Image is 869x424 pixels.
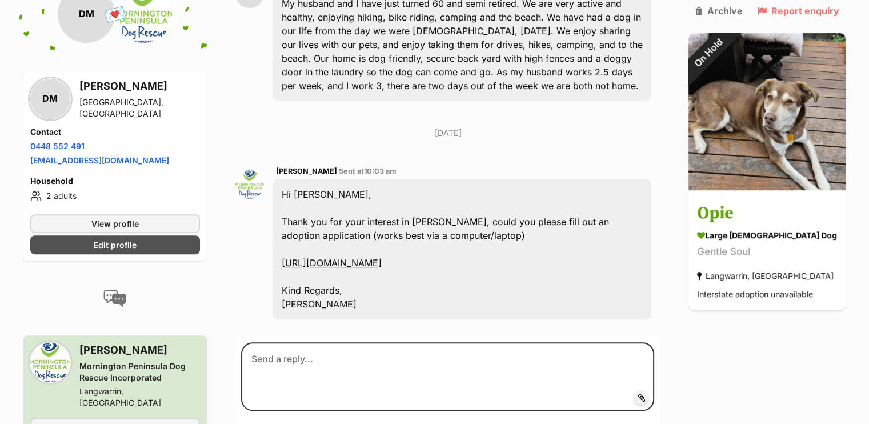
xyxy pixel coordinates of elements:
a: On Hold [688,181,846,193]
a: 0448 552 491 [30,141,85,151]
a: Archive [695,6,743,16]
h3: Opie [697,201,837,227]
h3: [PERSON_NAME] [79,342,201,358]
div: large [DEMOGRAPHIC_DATA] Dog [697,230,837,242]
span: Sent at [338,167,396,175]
img: Mornington Peninsula Dog Rescue Incorporated profile pic [30,342,70,382]
div: [GEOGRAPHIC_DATA], [GEOGRAPHIC_DATA] [79,97,201,119]
div: Langwarrin, [GEOGRAPHIC_DATA] [697,269,834,284]
span: Interstate adoption unavailable [697,290,813,299]
a: View profile [30,214,201,233]
a: [EMAIL_ADDRESS][DOMAIN_NAME] [30,155,169,165]
img: conversation-icon-4a6f8262b818ee0b60e3300018af0b2d0b884aa5de6e9bcb8d3d4eeb1a70a7c4.svg [103,290,126,307]
div: Gentle Soul [697,245,837,260]
a: [URL][DOMAIN_NAME] [281,257,381,269]
h4: Contact [30,126,201,138]
div: Mornington Peninsula Dog Rescue Incorporated [79,361,201,383]
span: 💌 [102,2,128,26]
h3: [PERSON_NAME] [79,78,201,94]
a: Opie large [DEMOGRAPHIC_DATA] Dog Gentle Soul Langwarrin, [GEOGRAPHIC_DATA] Interstate adoption u... [688,193,846,311]
span: View profile [91,218,139,230]
span: [PERSON_NAME] [275,167,337,175]
a: Edit profile [30,235,201,254]
span: Edit profile [94,239,137,251]
div: Langwarrin, [GEOGRAPHIC_DATA] [79,386,201,409]
p: [DATE] [235,127,660,139]
span: 10:03 am [363,167,396,175]
img: Opie [688,33,846,190]
h4: Household [30,175,201,187]
div: Hi [PERSON_NAME], Thank you for your interest in [PERSON_NAME], could you please fill out an adop... [273,179,651,319]
div: On Hold [674,18,743,88]
li: 2 adults [30,189,201,203]
img: Erin Rogers profile pic [235,170,264,199]
div: DM [30,79,70,119]
a: Report enquiry [758,6,839,16]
